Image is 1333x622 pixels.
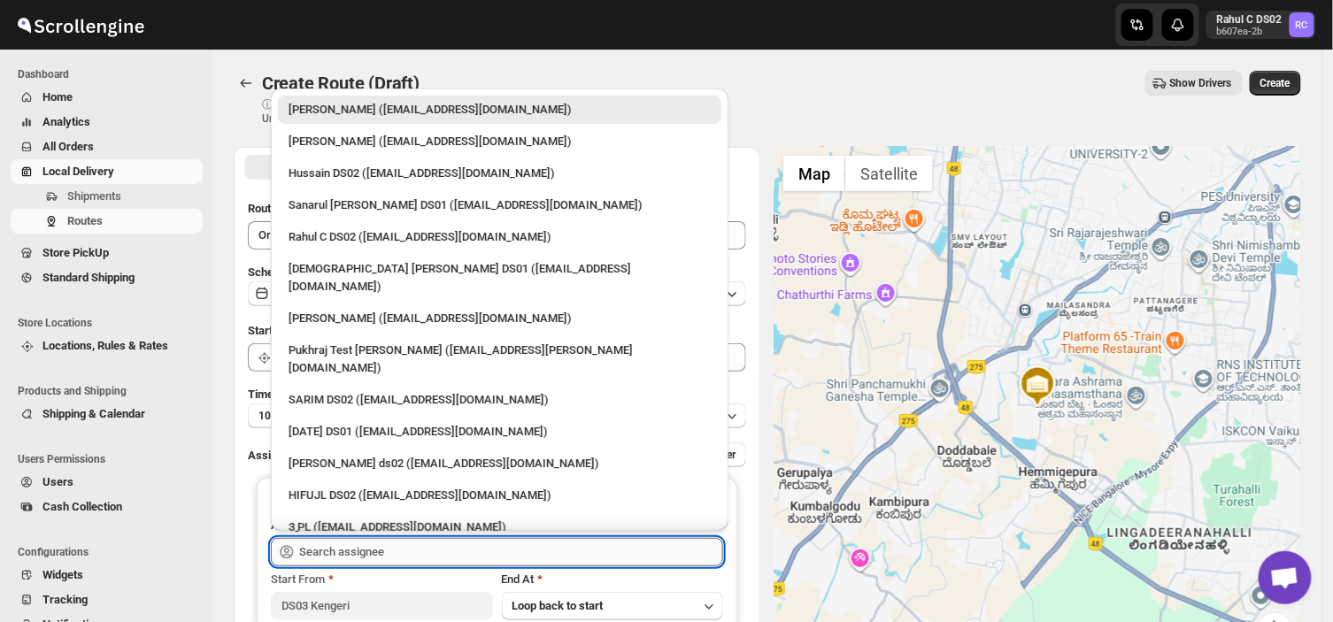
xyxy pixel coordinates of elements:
li: Rashidul ds02 (vaseno4694@minduls.com) [271,446,728,478]
button: Loop back to start [502,592,723,620]
span: Start From [271,572,325,586]
button: Locations, Rules & Rates [11,334,203,358]
span: Loop back to start [512,599,604,612]
button: Widgets [11,563,203,587]
button: Routes [234,71,258,96]
span: Route Name [248,202,310,215]
button: Show satellite imagery [845,156,933,191]
text: RC [1296,19,1308,31]
span: Users Permissions [18,452,204,466]
div: 3 PL ([EMAIL_ADDRESS][DOMAIN_NAME]) [289,518,711,536]
div: Sanarul [PERSON_NAME] DS01 ([EMAIL_ADDRESS][DOMAIN_NAME]) [289,196,711,214]
button: Routes [11,209,203,234]
button: Home [11,85,203,110]
button: Shipping & Calendar [11,402,203,426]
li: 3 PL (hello@home-run.co) [271,510,728,541]
span: Time Per Stop [248,388,320,401]
div: [DATE] DS01 ([EMAIL_ADDRESS][DOMAIN_NAME]) [289,423,711,441]
li: Vikas Rathod (lolegiy458@nalwan.com) [271,301,728,333]
span: Store PickUp [42,246,109,259]
li: Rahul C DS02 (rahul.chopra@home-run.co) [271,219,728,251]
div: [PERSON_NAME] ([EMAIL_ADDRESS][DOMAIN_NAME]) [289,101,711,119]
li: Pukhraj Test Grewal (lesogip197@pariag.com) [271,333,728,382]
span: Routes [67,214,103,227]
div: Hussain DS02 ([EMAIL_ADDRESS][DOMAIN_NAME]) [289,165,711,182]
span: Widgets [42,568,83,581]
img: ScrollEngine [14,3,147,47]
button: 10 minutes [248,403,746,428]
p: b607ea-2b [1217,27,1283,37]
li: Mujakkir Benguli (voweh79617@daypey.com) [271,124,728,156]
div: HIFUJL DS02 ([EMAIL_ADDRESS][DOMAIN_NAME]) [289,487,711,504]
span: Analytics [42,115,90,128]
span: All Orders [42,140,94,153]
div: Rahul C DS02 ([EMAIL_ADDRESS][DOMAIN_NAME]) [289,228,711,246]
span: Users [42,475,73,488]
span: Locations, Rules & Rates [42,339,168,352]
span: Store Locations [18,316,204,330]
span: Rahul C DS02 [1290,12,1314,37]
button: Tracking [11,587,203,612]
span: Dashboard [18,67,204,81]
div: Open chat [1259,551,1312,604]
button: Cash Collection [11,495,203,519]
span: Scheduled for [248,265,319,279]
span: Products and Shipping [18,384,204,398]
button: User menu [1206,11,1316,39]
button: Show street map [783,156,845,191]
button: Users [11,470,203,495]
li: Sanarul Haque DS01 (fefifag638@adosnan.com) [271,188,728,219]
input: Eg: Bengaluru Route [248,221,746,250]
span: Configurations [18,545,204,559]
span: Shipping & Calendar [42,407,145,420]
li: HIFUJL DS02 (cepali9173@intady.com) [271,478,728,510]
button: Shipments [11,184,203,209]
span: Assign to [248,449,296,462]
span: Start Location (Warehouse) [248,324,388,337]
li: Raja DS01 (gasecig398@owlny.com) [271,414,728,446]
button: Show Drivers [1145,71,1243,96]
button: [DATE]|[DATE] [248,281,746,306]
div: [DEMOGRAPHIC_DATA] [PERSON_NAME] DS01 ([EMAIL_ADDRESS][DOMAIN_NAME]) [289,260,711,296]
p: ⓘ Shipments can also be added from Shipments menu Unrouted tab [262,97,541,126]
span: Show Drivers [1170,76,1232,90]
li: SARIM DS02 (xititor414@owlny.com) [271,382,728,414]
span: Local Delivery [42,165,114,178]
button: All Route Options [244,155,496,180]
div: Pukhraj Test [PERSON_NAME] ([EMAIL_ADDRESS][PERSON_NAME][DOMAIN_NAME]) [289,342,711,377]
div: [PERSON_NAME] ([EMAIL_ADDRESS][DOMAIN_NAME]) [289,310,711,327]
span: Shipments [67,189,121,203]
li: Rahul Chopra (pukhraj@home-run.co) [271,96,728,124]
span: 10 minutes [258,409,312,423]
input: Search assignee [299,538,723,566]
span: Cash Collection [42,500,122,513]
button: Analytics [11,110,203,134]
span: Tracking [42,593,88,606]
li: Hussain DS02 (jarav60351@abatido.com) [271,156,728,188]
div: End At [502,571,723,588]
p: Rahul C DS02 [1217,12,1283,27]
li: Islam Laskar DS01 (vixib74172@ikowat.com) [271,251,728,301]
div: SARIM DS02 ([EMAIL_ADDRESS][DOMAIN_NAME]) [289,391,711,409]
button: All Orders [11,134,203,159]
button: Create [1250,71,1301,96]
div: [PERSON_NAME] ds02 ([EMAIL_ADDRESS][DOMAIN_NAME]) [289,455,711,472]
span: Create Route (Draft) [262,73,420,94]
span: Standard Shipping [42,271,135,284]
span: Home [42,90,73,104]
div: [PERSON_NAME] ([EMAIL_ADDRESS][DOMAIN_NAME]) [289,133,711,150]
span: Create [1260,76,1291,90]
